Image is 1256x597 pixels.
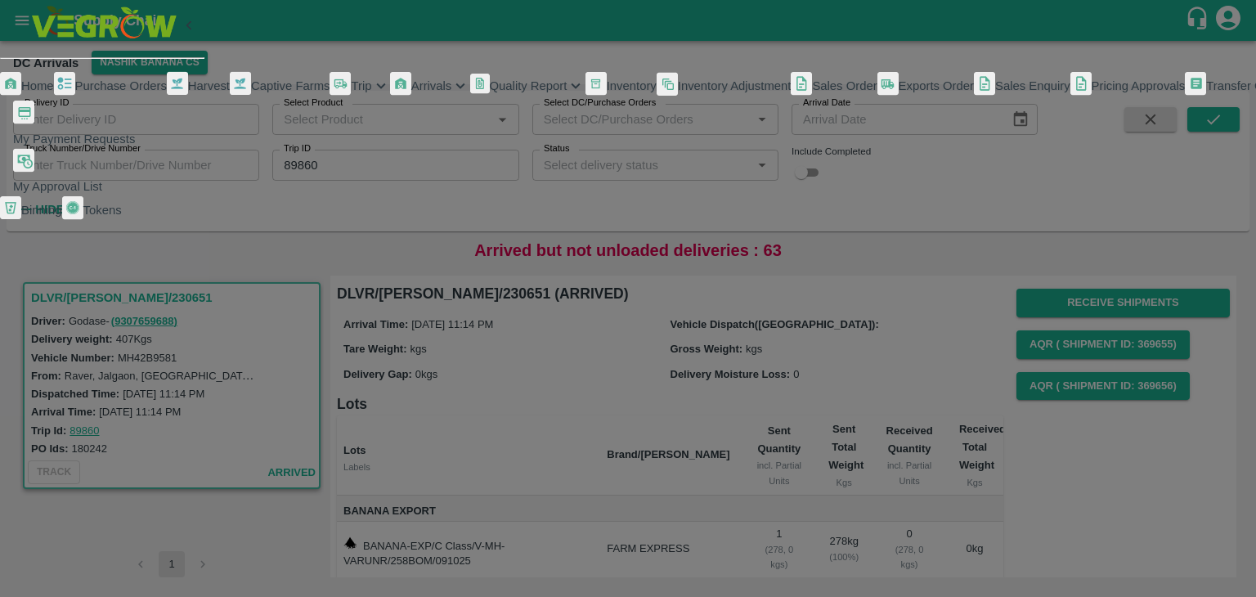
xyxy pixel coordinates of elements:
[791,72,812,96] img: sales
[1185,72,1206,96] img: whTransfer
[490,79,567,92] span: Quality Report
[251,79,330,92] span: Captive Farms
[411,79,451,92] span: Arrivals
[877,72,899,96] img: shipments
[791,72,877,101] a: salesSales Order
[21,79,54,92] span: Home
[75,79,167,92] span: Purchase Orders
[83,204,122,217] span: Tokens
[470,74,490,94] img: qualityReport
[607,79,657,92] span: Inventory
[21,204,62,217] span: Binning
[62,196,122,225] a: tokensTokens
[13,180,102,193] span: My Approval List
[188,79,230,92] span: Harvest
[13,101,34,124] img: payment
[877,72,974,101] a: shipmentsExports Order
[54,72,75,96] img: reciept
[1092,79,1186,92] span: Pricing Approvals
[13,132,135,146] span: My Payment Requests
[230,71,251,96] img: harvest
[812,79,877,92] span: Sales Order
[230,71,330,101] a: harvestCaptive Farms
[54,72,167,101] a: recieptPurchase Orders
[390,72,470,101] div: whArrivalArrivals
[678,79,792,92] span: Inventory Adjustment
[1070,72,1186,101] a: salesPricing Approvals
[351,79,371,92] span: Trip
[13,101,204,148] a: paymentMy Payment Requests
[62,196,83,220] img: tokens
[974,72,1070,101] a: salesSales Enquiry
[1070,72,1092,96] img: sales
[167,71,230,101] a: harvestHarvest
[167,71,188,96] img: harvest
[330,72,389,101] div: deliveryTrip
[330,72,351,96] img: delivery
[899,79,974,92] span: Exports Order
[13,148,34,173] img: approval
[657,72,792,101] a: inventoryInventory Adjustment
[585,72,657,101] a: whInventoryInventory
[470,74,585,99] div: qualityReportQuality Report
[13,148,204,196] a: approvalMy Approval List
[390,72,411,96] img: whArrival
[657,72,678,96] img: inventory
[585,72,607,96] img: whInventory
[974,72,995,96] img: sales
[995,79,1070,92] span: Sales Enquiry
